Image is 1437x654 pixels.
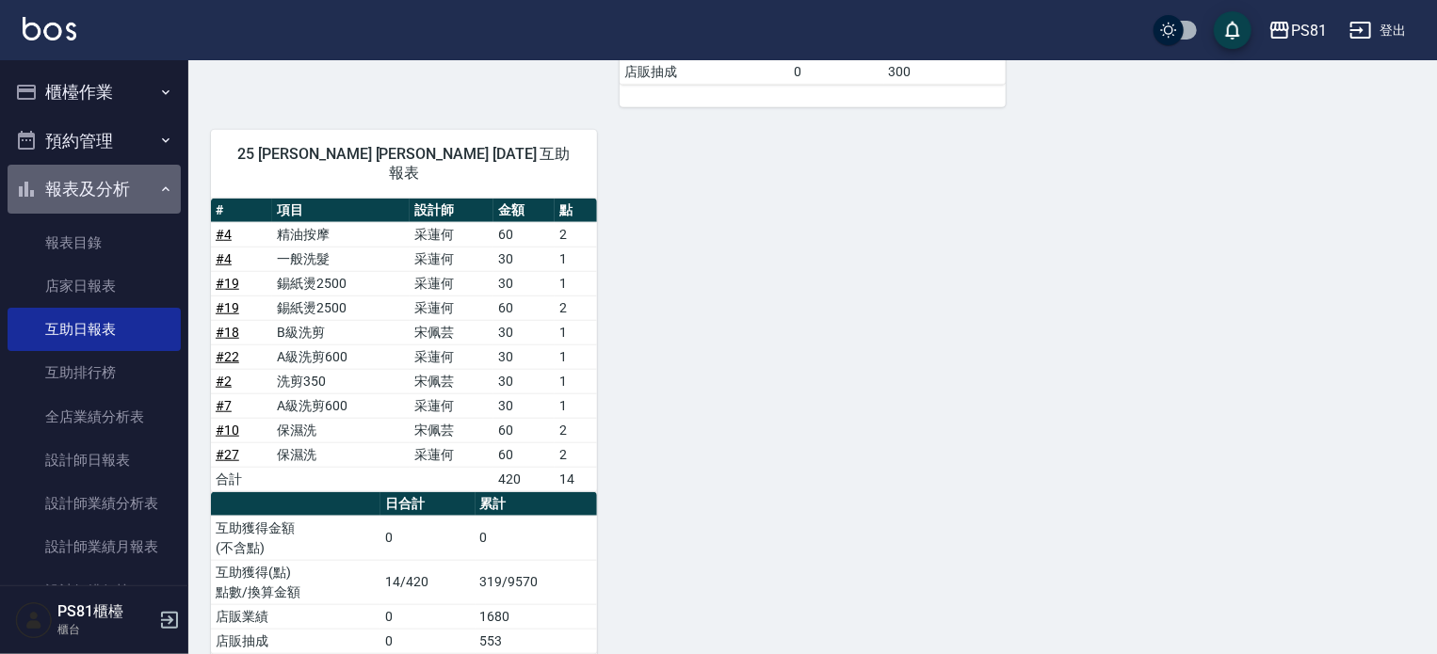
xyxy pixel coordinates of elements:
td: 采蓮何 [410,344,493,369]
td: 采蓮何 [410,222,493,247]
a: 設計師業績分析表 [8,482,181,525]
a: #7 [216,398,232,413]
td: 采蓮何 [410,393,493,418]
td: 0 [380,604,476,629]
td: 精油按摩 [272,222,410,247]
td: 1 [555,369,597,393]
td: 采蓮何 [410,295,493,320]
td: B級洗剪 [272,320,410,344]
button: 預約管理 [8,117,181,166]
a: 設計師業績月報表 [8,525,181,568]
td: 1 [555,393,597,418]
td: 2 [555,418,597,442]
a: #19 [216,300,239,315]
td: 1 [555,344,597,369]
td: 合計 [211,467,272,491]
img: Logo [23,17,76,40]
td: 30 [493,247,555,271]
a: 設計師日報表 [8,439,181,482]
td: 宋佩芸 [410,369,493,393]
th: 日合計 [380,492,476,517]
a: #19 [216,276,239,291]
td: 60 [493,418,555,442]
a: #2 [216,374,232,389]
td: 30 [493,344,555,369]
td: 店販業績 [211,604,380,629]
button: PS81 [1261,11,1334,50]
p: 櫃台 [57,621,153,638]
th: 金額 [493,199,555,223]
td: 30 [493,393,555,418]
td: 60 [493,442,555,467]
table: a dense table [211,492,597,654]
td: 319/9570 [476,560,597,604]
td: 300 [884,59,1006,84]
a: 店家日報表 [8,264,181,308]
td: 一般洗髮 [272,247,410,271]
table: a dense table [211,199,597,492]
td: 14/420 [380,560,476,604]
td: 2 [555,222,597,247]
th: 點 [555,199,597,223]
td: 0 [476,516,597,560]
a: #27 [216,447,239,462]
td: 30 [493,369,555,393]
a: #4 [216,227,232,242]
span: 25 [PERSON_NAME] [PERSON_NAME] [DATE] 互助報表 [234,145,574,183]
button: 登出 [1342,13,1414,48]
a: #4 [216,251,232,266]
td: 2 [555,442,597,467]
button: 報表及分析 [8,165,181,214]
td: 0 [380,629,476,653]
td: 0 [789,59,884,84]
td: 店販抽成 [211,629,380,653]
a: 設計師排行榜 [8,569,181,613]
th: 設計師 [410,199,493,223]
h5: PS81櫃檯 [57,602,153,621]
td: 保濕洗 [272,442,410,467]
td: 錫紙燙2500 [272,271,410,295]
td: A級洗剪600 [272,393,410,418]
td: A級洗剪600 [272,344,410,369]
td: 2 [555,295,597,320]
td: 采蓮何 [410,247,493,271]
a: 全店業績分析表 [8,395,181,439]
a: 互助日報表 [8,308,181,351]
div: PS81 [1291,19,1327,42]
a: 互助排行榜 [8,351,181,394]
td: 420 [493,467,555,491]
a: #18 [216,325,239,340]
td: 宋佩芸 [410,320,493,344]
td: 1 [555,247,597,271]
td: 互助獲得金額 (不含點) [211,516,380,560]
td: 互助獲得(點) 點數/換算金額 [211,560,380,604]
td: 采蓮何 [410,442,493,467]
td: 1 [555,320,597,344]
td: 采蓮何 [410,271,493,295]
td: 30 [493,271,555,295]
td: 錫紙燙2500 [272,295,410,320]
td: 宋佩芸 [410,418,493,442]
td: 保濕洗 [272,418,410,442]
td: 60 [493,222,555,247]
button: 櫃檯作業 [8,68,181,117]
td: 30 [493,320,555,344]
td: 14 [555,467,597,491]
a: 報表目錄 [8,221,181,264]
td: 0 [380,516,476,560]
td: 1680 [476,604,597,629]
img: Person [15,601,53,639]
button: save [1214,11,1251,49]
th: 累計 [476,492,597,517]
td: 1 [555,271,597,295]
td: 60 [493,295,555,320]
td: 洗剪350 [272,369,410,393]
td: 553 [476,629,597,653]
a: #22 [216,349,239,364]
td: 店販抽成 [620,59,789,84]
a: #10 [216,423,239,438]
th: 項目 [272,199,410,223]
th: # [211,199,272,223]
